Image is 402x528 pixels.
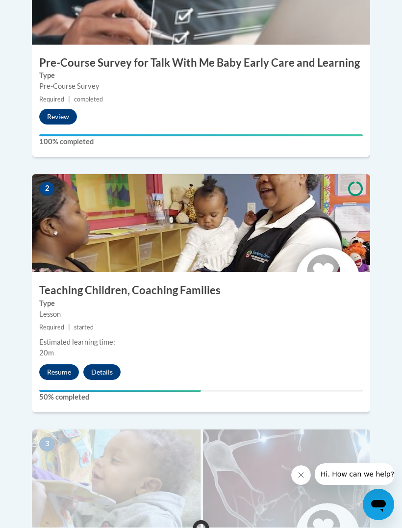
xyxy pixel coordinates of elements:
iframe: Message from company [315,463,394,485]
div: Your progress [39,390,201,392]
span: completed [74,96,103,103]
button: Details [83,364,121,380]
iframe: Button to launch messaging window [363,489,394,520]
span: Required [39,324,64,331]
label: 100% completed [39,136,363,147]
span: 20m [39,349,54,357]
span: Required [39,96,64,103]
img: Course Image [32,174,370,272]
h3: Teaching Children, Coaching Families [32,283,370,298]
h3: Pre-Course Survey for Talk With Me Baby Early Care and Learning [32,55,370,71]
div: Estimated learning time: [39,337,363,348]
span: started [74,324,94,331]
button: Resume [39,364,79,380]
button: Review [39,109,77,125]
span: | [68,324,70,331]
span: | [68,96,70,103]
img: Course Image [32,429,370,528]
iframe: Close message [291,465,311,485]
div: Lesson [39,309,363,320]
div: Pre-Course Survey [39,81,363,92]
span: 3 [39,437,55,452]
label: 50% completed [39,392,363,402]
div: Your progress [39,134,363,136]
span: 2 [39,181,55,196]
label: Type [39,298,363,309]
label: Type [39,70,363,81]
